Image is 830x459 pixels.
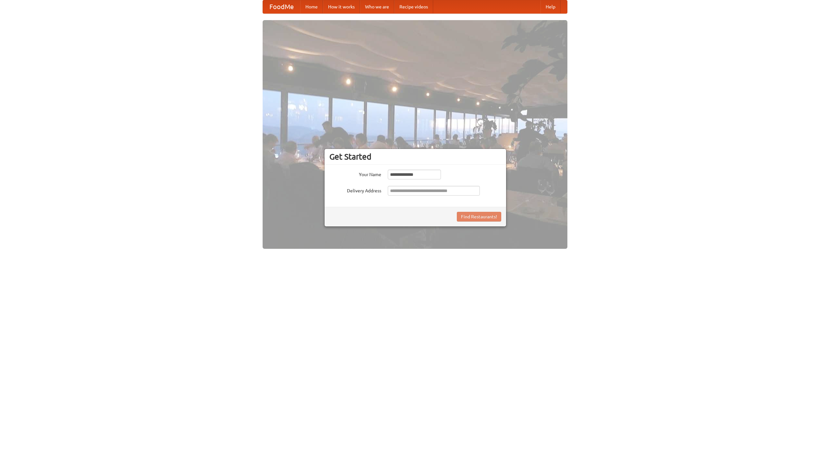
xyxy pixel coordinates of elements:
label: Delivery Address [329,186,381,194]
a: Home [300,0,323,13]
a: Help [540,0,561,13]
h3: Get Started [329,152,501,162]
a: How it works [323,0,360,13]
a: Who we are [360,0,394,13]
button: Find Restaurants! [457,212,501,222]
a: Recipe videos [394,0,433,13]
label: Your Name [329,170,381,178]
a: FoodMe [263,0,300,13]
